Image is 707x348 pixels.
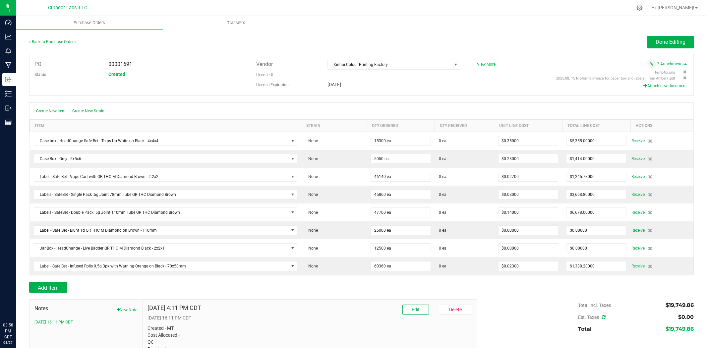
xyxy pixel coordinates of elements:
input: $0.00000 [499,154,558,163]
span: Est. Taxes [578,315,606,320]
span: Receive [631,137,645,145]
inline-svg: Inbound [5,76,12,83]
button: Attach new document [643,83,687,89]
button: Edit [402,305,429,315]
th: Qty Ordered [367,120,435,132]
input: $0.00000 [499,136,558,145]
label: Vendor [256,59,273,69]
span: Total [578,326,592,332]
span: Edit [412,307,420,312]
input: $0.00000 [566,261,626,271]
span: Labels - SafeBet - Single Pack .5g Joint 78mm Tube QR THC Diamond Brown [34,190,289,199]
label: PO [34,59,41,69]
span: 0 ea [439,138,446,144]
button: New Note [117,307,137,313]
label: License # [256,70,273,80]
inline-svg: Reports [5,119,12,126]
span: $19,749.86 [666,326,694,332]
th: Actions [630,120,693,132]
span: Hi, [PERSON_NAME]! [651,5,694,10]
input: $0.00000 [499,226,558,235]
span: None [305,192,318,197]
span: NO DATA FOUND [34,136,297,146]
span: Add Item [38,285,59,291]
inline-svg: Outbound [5,105,12,111]
inline-svg: Inventory [5,90,12,97]
span: Receive [631,155,645,163]
a: Purchase Orders [16,16,163,30]
span: None [305,156,318,161]
th: Strain [301,120,367,132]
inline-svg: Analytics [5,33,12,40]
span: Label - Safe Bet - Infused Rolls 0.5g 3pk with Warning Orange on Black - 70x58mm [34,261,289,271]
a: View More [477,62,496,67]
span: None [305,264,318,268]
h4: [DATE] 4:11 PM CDT [147,305,201,311]
span: None [305,228,318,233]
span: 0 ea [439,156,446,162]
span: NO DATA FOUND [34,207,297,217]
span: Case Box - Grey - 5x5x6 [34,154,289,163]
span: 0 ea [439,245,446,251]
span: Transfers [218,20,254,26]
span: Notes [34,305,137,313]
span: Labels - SafeBet - Double Pack .5g Joint 110mm Tube QR THC Diamond Brown [34,208,289,217]
div: Manage settings [635,5,644,11]
iframe: Resource center [7,295,27,315]
span: NO DATA FOUND [34,190,297,200]
input: $0.00000 [499,208,558,217]
input: $0.00000 [566,208,626,217]
span: None [305,210,318,215]
span: NO DATA FOUND [34,225,297,235]
p: 08/27 [3,340,13,345]
button: [DATE] 16:11 PM CDT [34,319,73,325]
button: Delete [439,305,472,315]
span: Done Editing [656,39,685,45]
span: 0 ea [439,174,446,180]
input: $0.00000 [499,190,558,199]
input: 0 ea [371,136,431,145]
a: Transfers [163,16,310,30]
span: Receive [631,191,645,199]
span: 0 ea [439,263,446,269]
th: Total Line Cost [562,120,630,132]
span: NO DATA FOUND [34,154,297,164]
span: Delete [449,307,462,312]
input: $0.00000 [499,261,558,271]
span: Attach a document [647,59,656,68]
button: Done Editing [647,36,694,48]
span: Total Incl. Taxes [578,303,611,308]
input: $0.00000 [499,172,558,181]
span: View file [556,76,675,81]
th: Item [30,120,301,132]
span: NO DATA FOUND [34,243,297,253]
span: Jar Box - HeadChange - Live Badder QR THC M Diamond Black - 2x2x1 [34,244,289,253]
input: 0 ea [371,190,431,199]
span: None [305,174,318,179]
span: Receive [631,262,645,270]
span: $19,749.86 [666,302,694,308]
input: $0.00000 [566,226,626,235]
input: 0 ea [371,208,431,217]
span: 0 ea [439,192,446,198]
input: 0 ea [371,244,431,253]
span: Xinhui Colour Printing Factory [328,60,451,69]
span: Receive [631,244,645,252]
input: 0 ea [371,261,431,271]
input: $0.00000 [566,172,626,181]
label: Status [34,70,46,80]
input: 0 ea [371,226,431,235]
span: None [305,246,318,251]
span: Label - Safe Bet - Blunt 1g QR THC M Diamond on Brown - 110mm [34,226,289,235]
span: Create New Strain [72,109,104,113]
span: Label - Safe Bet - Vape Cart with QR THC M Diamond Brown - 2.2x2 [34,172,289,181]
span: Remove attachment [683,70,687,75]
span: NO DATA FOUND [34,172,297,182]
input: 0 ea [371,154,431,163]
input: $0.00000 [566,190,626,199]
span: 0 ea [439,227,446,233]
span: Case box - HeadChange Safe Bet - Terps Up White on Black - 4x4x4 [34,136,289,145]
span: Created [108,72,125,77]
input: $0.00000 [566,136,626,145]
